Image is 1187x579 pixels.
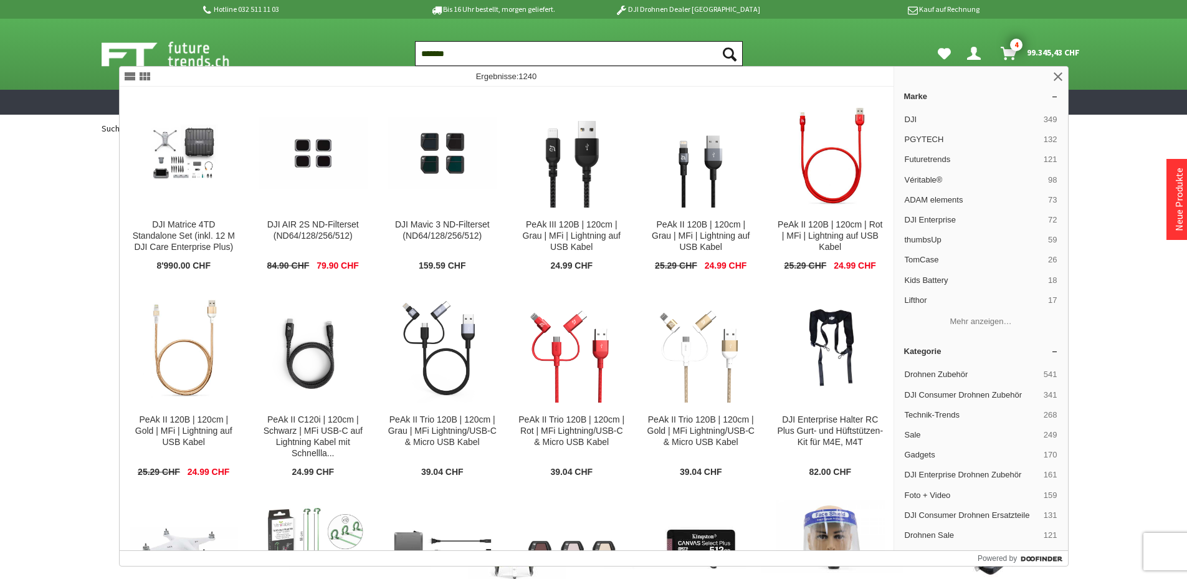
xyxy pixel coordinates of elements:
[785,2,980,17] p: Kauf auf Rechnung
[1048,214,1057,226] span: 72
[894,87,1068,106] a: Marke
[905,449,1039,461] span: Gadgets
[932,41,957,66] a: Meine Favoriten
[905,510,1039,521] span: DJI Consumer Drohnen Ersatzteile
[905,295,1044,306] span: Lifthor
[507,282,636,488] a: PeAk II Trio 120B | 120cm | Rot | MFi Lightning/USB-C & Micro USB Kabel PeAk II Trio 120B | 120cm...
[905,409,1039,421] span: Technik-Trends
[717,41,743,66] button: Suchen
[905,469,1039,481] span: DJI Enterprise Drohnen Zubehör
[905,254,1044,266] span: TomCase
[996,41,1086,66] a: Warenkorb
[766,87,895,282] a: PeAk II 120B | 120cm | Rot | MFi | Lightning auf USB Kabel PeAk II 120B | 120cm | Rot | MFi | Lig...
[120,87,249,282] a: DJI Matrice 4TD Standalone Set (inkl. 12 M DJI Care Enterprise Plus) DJI Matrice 4TD Standalone S...
[388,294,497,403] img: PeAk II Trio 120B | 120cm | Grau | MFi Lightning/USB-C & Micro USB Kabel
[905,114,1039,125] span: DJI
[388,117,497,189] img: DJI Mavic 3 ND-Filterset (ND64/128/256/512)
[905,429,1039,441] span: Sale
[130,219,239,253] div: DJI Matrice 4TD Standalone Set (inkl. 12 M DJI Care Enterprise Plus)
[1044,530,1057,541] span: 121
[102,39,257,70] img: Shop Futuretrends - zur Startseite wechseln
[905,550,1039,561] span: Drohnen
[637,282,766,488] a: PeAk II Trio 120B | 120cm | Gold | MFi Lightning/USB-C & Micro USB Kabel PeAk II Trio 120B | 120c...
[978,553,1017,564] span: Powered by
[705,261,747,272] span: 24.99 CHF
[188,467,230,478] span: 24.99 CHF
[517,414,626,448] div: PeAk II Trio 120B | 120cm | Rot | MFi Lightning/USB-C & Micro USB Kabel
[1044,154,1057,165] span: 121
[102,123,189,134] span: Suchergebnis für stativ
[259,294,368,403] img: PeAk II C120i | 120cm | Schwarz | MFi USB-C auf Lightning Kabel mit Schnellla...
[130,294,239,403] img: PeAk II 120B | 120cm | Gold | MFi | Lightning auf USB Kabel
[518,72,536,81] span: 1240
[894,342,1068,361] a: Kategorie
[637,87,766,282] a: PeAk II 120B | 120cm | Grau | MFi | Lightning auf USB Kabel PeAk II 120B | 120cm | Grau | MFi | L...
[517,294,626,403] img: PeAk II Trio 120B | 120cm | Rot | MFi Lightning/USB-C & Micro USB Kabel
[647,99,756,208] img: PeAk II 120B | 120cm | Grau | MFi | Lightning auf USB Kabel
[1044,490,1057,501] span: 159
[776,219,885,253] div: PeAk II 120B | 120cm | Rot | MFi | Lightning auf USB Kabel
[388,414,497,448] div: PeAk II Trio 120B | 120cm | Grau | MFi Lightning/USB-C & Micro USB Kabel
[905,134,1039,145] span: PGYTECH
[1044,134,1057,145] span: 132
[1048,295,1057,306] span: 17
[647,414,756,448] div: PeAk II Trio 120B | 120cm | Gold | MFi Lightning/USB-C & Micro USB Kabel
[776,99,885,208] img: PeAk II 120B | 120cm | Rot | MFi | Lightning auf USB Kabel
[1048,254,1057,266] span: 26
[259,117,368,189] img: DJI AIR 2S ND-Filterset (ND64/128/256/512)
[415,41,743,66] input: Produkt, Marke, Kategorie, EAN, Artikelnummer…
[784,261,827,272] span: 25.29 CHF
[905,530,1039,541] span: Drohnen Sale
[1048,175,1057,186] span: 98
[905,275,1044,286] span: Kids Battery
[156,261,211,272] span: 8'990.00 CHF
[476,72,537,81] span: Ergebnisse:
[809,467,851,478] span: 82.00 CHF
[249,282,378,488] a: PeAk II C120i | 120cm | Schwarz | MFi USB-C auf Lightning Kabel mit Schnellla... PeAk II C120i | ...
[776,414,885,448] div: DJI Enterprise Halter RC Plus Gurt- und Hüftstützen-Kit für M4E, M4T
[899,312,1063,332] button: Mehr anzeigen…
[905,154,1039,165] span: Futuretrends
[1044,449,1057,461] span: 170
[378,87,507,282] a: DJI Mavic 3 ND-Filterset (ND64/128/256/512) DJI Mavic 3 ND-Filterset (ND64/128/256/512) 159.59 CHF
[680,467,722,478] span: 39.04 CHF
[249,87,378,282] a: DJI AIR 2S ND-Filterset (ND64/128/256/512) DJI AIR 2S ND-Filterset (ND64/128/256/512) 84.90 CHF 7...
[1044,409,1057,421] span: 268
[138,467,180,478] span: 25.29 CHF
[1044,510,1057,521] span: 131
[396,2,590,17] p: Bis 16 Uhr bestellt, morgen geliefert.
[978,551,1068,566] a: Powered by
[550,467,593,478] span: 39.04 CHF
[1048,275,1057,286] span: 18
[550,261,593,272] span: 24.99 CHF
[507,87,636,282] a: PeAk III 120B | 120cm | Grau | MFi | Lightning auf USB Kabel PeAk III 120B | 120cm | Grau | MFi |...
[647,294,756,403] img: PeAk II Trio 120B | 120cm | Gold | MFi Lightning/USB-C & Micro USB Kabel
[1010,39,1023,51] span: 4
[421,467,464,478] span: 39.04 CHF
[1044,369,1057,380] span: 541
[517,219,626,253] div: PeAk III 120B | 120cm | Grau | MFi | Lightning auf USB Kabel
[647,219,756,253] div: PeAk II 120B | 120cm | Grau | MFi | Lightning auf USB Kabel
[1044,114,1057,125] span: 349
[259,219,368,242] div: DJI AIR 2S ND-Filterset (ND64/128/256/512)
[419,261,465,272] span: 159.59 CHF
[590,2,784,17] p: DJI Drohnen Dealer [GEOGRAPHIC_DATA]
[317,261,359,272] span: 79.90 CHF
[1048,234,1057,246] span: 59
[905,234,1044,246] span: thumbsUp
[776,308,885,390] img: DJI Enterprise Halter RC Plus Gurt- und Hüftstützen-Kit für M4E, M4T
[766,282,895,488] a: DJI Enterprise Halter RC Plus Gurt- und Hüftstützen-Kit für M4E, M4T DJI Enterprise Halter RC Plu...
[1027,42,1080,62] span: 99.345,43 CHF
[905,194,1044,206] span: ADAM elements
[292,467,334,478] span: 24.99 CHF
[378,282,507,488] a: PeAk II Trio 120B | 120cm | Grau | MFi Lightning/USB-C & Micro USB Kabel PeAk II Trio 120B | 120c...
[201,2,396,17] p: Hotline 032 511 11 03
[905,369,1039,380] span: Drohnen Zubehör
[905,390,1039,401] span: DJI Consumer Drohnen Zubehör
[130,114,239,193] img: DJI Matrice 4TD Standalone Set (inkl. 12 M DJI Care Enterprise Plus)
[1044,429,1057,441] span: 249
[1048,194,1057,206] span: 73
[905,175,1044,186] span: Véritable®
[655,261,697,272] span: 25.29 CHF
